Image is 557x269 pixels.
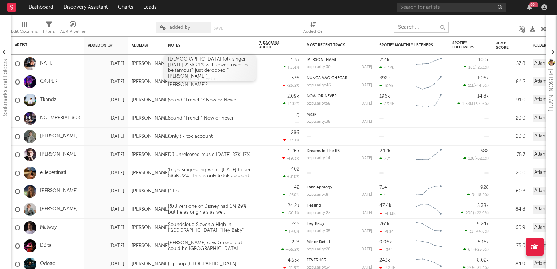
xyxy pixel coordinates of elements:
[281,211,299,215] div: +66.1 %
[307,186,372,190] div: Fake Apology
[40,152,78,158] a: [PERSON_NAME]
[307,193,328,197] div: popularity: 8
[296,113,299,118] div: 0
[288,149,299,153] div: 1.26k
[412,55,445,73] svg: Chart title
[164,116,237,121] div: Sound "Trench" Now or never
[412,91,445,109] svg: Chart title
[529,2,538,7] div: 99 +
[88,223,124,232] div: [DATE]
[132,152,169,158] div: [PERSON_NAME]
[307,65,331,69] div: popularity: 30
[294,185,299,190] div: 42
[283,174,299,179] div: +310 %
[496,187,525,196] div: 60.3
[463,83,489,88] div: ( )
[11,18,38,39] div: Edit Columns
[379,203,392,208] div: 47.4k
[288,203,299,208] div: 24.2k
[379,185,387,190] div: 714
[307,76,372,80] div: NUNCA VAO CHEGAR
[472,193,474,197] span: 9
[477,203,489,208] div: 5.38k
[40,97,57,103] a: Tkandz
[474,211,488,215] span: +22.9 %
[132,261,169,267] div: [PERSON_NAME]
[496,169,525,178] div: 20.0
[474,248,488,252] span: +25.5 %
[40,243,51,249] a: D3lta
[466,211,473,215] span: 290
[379,258,390,263] div: 243k
[360,83,372,87] div: [DATE]
[496,242,525,250] div: 75.0
[379,156,391,161] div: 871
[412,237,445,255] svg: Chart title
[379,193,387,198] div: 9
[473,102,488,106] span: +94.6 %
[475,84,488,88] span: -44.5 %
[379,102,394,106] div: 83.1k
[412,146,445,164] svg: Chart title
[88,59,124,68] div: [DATE]
[477,222,489,226] div: 9.24k
[40,170,66,176] a: elliepettinati
[164,167,256,179] div: 17 yrs singersong writer [DATE] Cover 583K 22% This is only tiktok account
[88,96,124,105] div: [DATE]
[477,76,489,81] div: 10.6k
[291,76,299,81] div: 536
[307,258,372,262] div: FEVER 105
[468,84,474,88] span: 111
[397,3,506,12] input: Search for artists
[379,76,390,81] div: 392k
[307,247,331,252] div: popularity: 20
[60,27,86,36] div: A&R Pipeline
[546,69,555,112] div: [PERSON_NAME]
[40,225,57,231] a: Matway
[292,240,299,245] div: 223
[464,65,489,70] div: ( )
[462,102,472,106] span: 1.78k
[88,43,113,48] div: Added On
[469,230,473,234] span: 31
[496,205,525,214] div: 84.8
[132,79,169,85] div: [PERSON_NAME]
[496,223,525,232] div: 60.9
[360,193,372,197] div: [DATE]
[394,22,449,33] input: Search...
[360,102,372,106] div: [DATE]
[496,96,525,105] div: 91.0
[88,151,124,159] div: [DATE]
[496,59,525,68] div: 57.8
[164,240,256,252] div: [PERSON_NAME] says Greece but could be [GEOGRAPHIC_DATA]
[291,130,299,135] div: 286
[412,219,445,237] svg: Chart title
[307,222,372,226] div: Hey Baby
[303,27,323,36] div: Added On
[291,58,299,62] div: 1.3k
[43,18,55,39] div: Filters
[132,134,169,140] div: [PERSON_NAME]
[88,187,124,196] div: [DATE]
[132,225,169,231] div: [PERSON_NAME]
[360,211,372,215] div: [DATE]
[40,261,55,267] a: Odetto
[164,261,240,267] div: Hip pop [GEOGRAPHIC_DATA]
[132,243,169,249] div: [PERSON_NAME]
[40,188,78,194] a: [PERSON_NAME]
[360,120,372,124] div: [DATE]
[283,101,299,106] div: +102 %
[307,229,330,233] div: popularity: 35
[132,116,169,121] div: [PERSON_NAME]
[40,206,78,213] a: [PERSON_NAME]
[475,193,488,197] span: -18.2 %
[283,83,299,88] div: -26.2 %
[464,229,489,234] div: ( )
[457,101,489,106] div: ( )
[307,156,330,160] div: popularity: 14
[170,25,190,30] span: added by
[379,65,394,70] div: 6.12k
[307,43,361,47] div: Most Recent Track
[307,186,332,190] a: Fake Apology
[468,157,475,161] span: 126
